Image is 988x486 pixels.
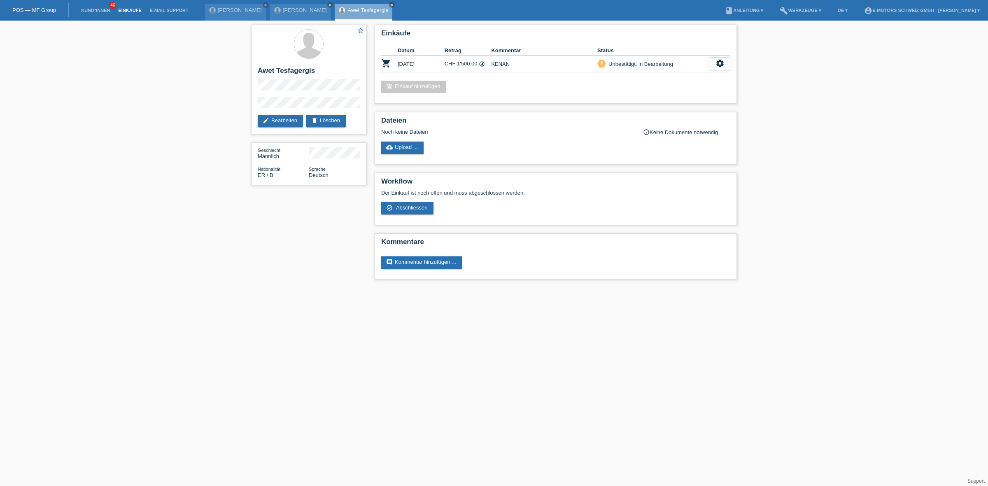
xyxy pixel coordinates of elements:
i: add_shopping_cart [386,83,393,90]
i: account_circle [864,7,872,15]
i: edit [263,117,269,124]
i: delete [311,117,318,124]
i: close [328,3,332,7]
a: close [327,2,333,8]
th: Kommentar [491,46,597,56]
th: Status [597,46,710,56]
th: Betrag [445,46,492,56]
h2: Awet Tesfagergis [258,67,360,79]
i: build [780,7,788,15]
a: Awet Tesfagergis [347,7,388,13]
a: DE ▾ [834,8,852,13]
td: CHF 1'500.00 [445,56,492,72]
a: bookAnleitung ▾ [721,8,767,13]
a: star_border [357,27,364,35]
span: Deutsch [309,172,329,178]
a: [PERSON_NAME] [283,7,327,13]
i: settings [715,59,725,68]
a: account_circleE-Motors Schweiz GmbH - [PERSON_NAME] ▾ [860,8,984,13]
i: book [725,7,733,15]
h2: Dateien [381,116,730,129]
a: buildWerkzeuge ▾ [776,8,825,13]
a: close [263,2,268,8]
td: KENAN [491,56,597,72]
a: add_shopping_cartEinkauf hinzufügen [381,81,446,93]
a: Einkäufe [114,8,145,13]
span: 46 [109,2,117,9]
a: Support [967,478,985,484]
a: [PERSON_NAME] [218,7,262,13]
i: POSP00027236 [381,58,391,68]
a: editBearbeiten [258,115,303,127]
h2: Kommentare [381,238,730,250]
i: star_border [357,27,364,34]
a: POS — MF Group [12,7,56,13]
a: E-Mail Support [146,8,193,13]
div: Unbestätigt, in Bearbeitung [606,60,673,68]
span: Geschlecht [258,148,280,153]
p: Der Einkauf ist noch offen und muss abgeschlossen werden. [381,190,730,196]
div: Noch keine Dateien [381,129,633,135]
a: deleteLöschen [306,115,346,127]
a: commentKommentar hinzufügen ... [381,256,462,269]
a: close [389,2,395,8]
a: Kund*innen [77,8,114,13]
span: Nationalität [258,167,280,172]
i: close [390,3,394,7]
a: cloud_uploadUpload ... [381,142,424,154]
i: check_circle_outline [386,205,393,211]
i: Fixe Raten (24 Raten) [479,61,485,67]
span: Eritrea / B / 17.06.2015 [258,172,273,178]
i: priority_high [599,60,605,66]
i: close [263,3,268,7]
div: Männlich [258,147,309,159]
div: Keine Dokumente notwendig [643,129,730,135]
span: Sprache [309,167,326,172]
i: comment [386,259,393,265]
a: check_circle_outline Abschliessen [381,202,433,214]
th: Datum [398,46,445,56]
i: cloud_upload [386,144,393,151]
h2: Einkäufe [381,29,730,42]
i: info_outline [643,129,650,135]
td: [DATE] [398,56,445,72]
span: Abschliessen [396,205,428,211]
h2: Workflow [381,177,730,190]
